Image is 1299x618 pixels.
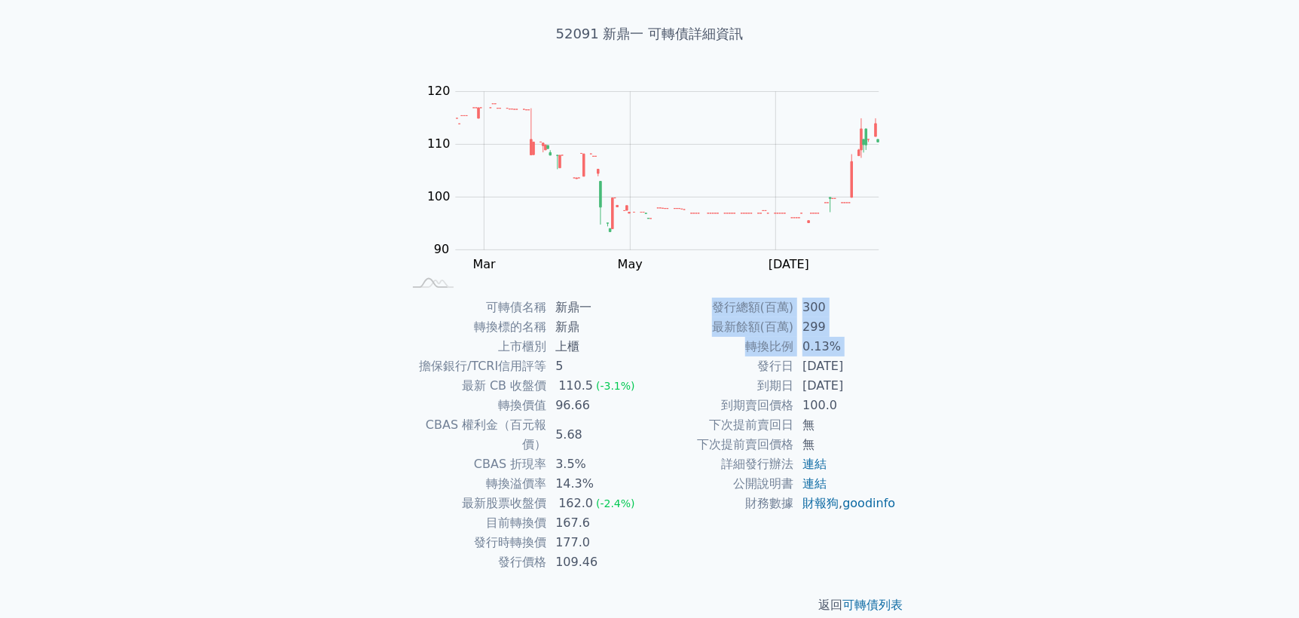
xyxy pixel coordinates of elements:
[1224,546,1299,618] iframe: Chat Widget
[649,415,793,435] td: 下次提前賣回日
[402,494,546,513] td: 最新股票收盤價
[793,494,897,513] td: ,
[618,258,643,272] tspan: May
[1224,546,1299,618] div: 聊天小工具
[596,497,635,509] span: (-2.4%)
[402,396,546,415] td: 轉換價值
[546,474,649,494] td: 14.3%
[546,356,649,376] td: 5
[802,457,827,471] a: 連結
[793,415,897,435] td: 無
[649,337,793,356] td: 轉換比例
[402,454,546,474] td: CBAS 折現率
[402,552,546,572] td: 發行價格
[546,533,649,552] td: 177.0
[546,298,649,317] td: 新鼎一
[555,376,596,396] div: 110.5
[402,513,546,533] td: 目前轉換價
[802,496,839,510] a: 財報狗
[802,476,827,491] a: 連結
[546,513,649,533] td: 167.6
[402,474,546,494] td: 轉換溢價率
[842,598,903,612] a: 可轉債列表
[596,380,635,392] span: (-3.1%)
[649,494,793,513] td: 財務數據
[427,84,451,99] tspan: 120
[793,376,897,396] td: [DATE]
[384,596,915,614] p: 返回
[649,356,793,376] td: 發行日
[555,494,596,513] div: 162.0
[402,298,546,317] td: 可轉債名稱
[420,84,902,303] g: Chart
[546,317,649,337] td: 新鼎
[384,23,915,44] h1: 52091 新鼎一 可轉債詳細資訊
[793,356,897,376] td: [DATE]
[649,474,793,494] td: 公開說明書
[427,190,451,204] tspan: 100
[402,415,546,454] td: CBAS 權利金（百元報價）
[793,337,897,356] td: 0.13%
[793,396,897,415] td: 100.0
[649,317,793,337] td: 最新餘額(百萬)
[649,298,793,317] td: 發行總額(百萬)
[473,258,497,272] tspan: Mar
[793,435,897,454] td: 無
[546,552,649,572] td: 109.46
[546,396,649,415] td: 96.66
[649,376,793,396] td: 到期日
[649,435,793,454] td: 下次提前賣回價格
[546,337,649,356] td: 上櫃
[793,317,897,337] td: 299
[402,317,546,337] td: 轉換標的名稱
[402,337,546,356] td: 上市櫃別
[793,298,897,317] td: 300
[434,243,449,257] tspan: 90
[769,258,809,272] tspan: [DATE]
[546,415,649,454] td: 5.68
[402,356,546,376] td: 擔保銀行/TCRI信用評等
[402,376,546,396] td: 最新 CB 收盤價
[546,454,649,474] td: 3.5%
[427,137,451,151] tspan: 110
[402,533,546,552] td: 發行時轉換價
[649,396,793,415] td: 到期賣回價格
[842,496,895,510] a: goodinfo
[649,454,793,474] td: 詳細發行辦法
